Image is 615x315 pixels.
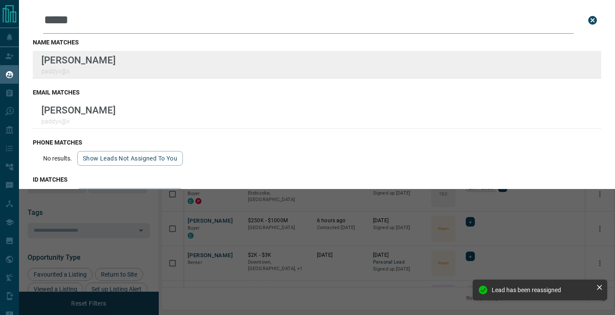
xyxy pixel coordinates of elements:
p: No results. [43,155,72,162]
div: Lead has been reassigned [492,287,593,293]
p: [PERSON_NAME] [41,54,116,66]
h3: id matches [33,176,601,183]
p: paddyx@x [41,68,116,75]
p: [PERSON_NAME] [41,104,116,116]
p: paddyx@x [41,118,116,125]
button: show leads not assigned to you [77,151,183,166]
h3: name matches [33,39,601,46]
button: close search bar [584,12,601,29]
button: show leads not assigned to you [77,188,183,203]
h3: phone matches [33,139,601,146]
h3: email matches [33,89,601,96]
